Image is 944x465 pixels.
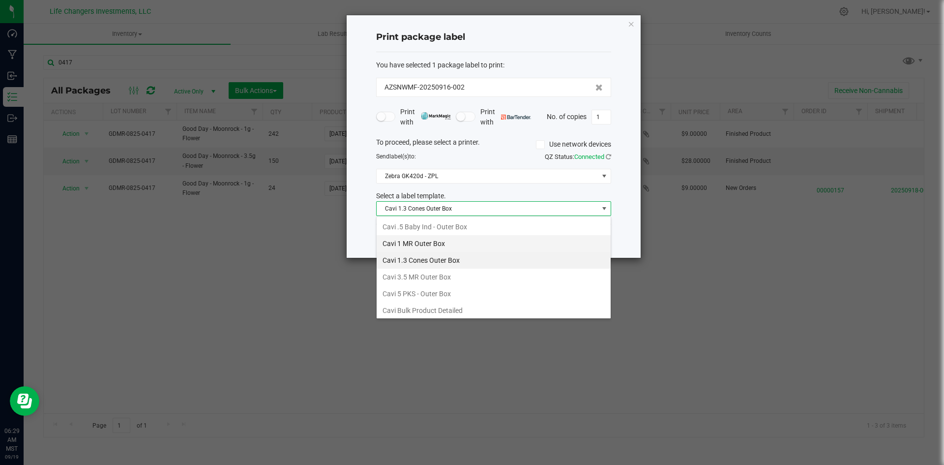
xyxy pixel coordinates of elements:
label: Use network devices [536,139,611,150]
img: mark_magic_cybra.png [421,112,451,120]
img: bartender.png [501,115,531,120]
span: No. of copies [547,112,587,120]
span: QZ Status: [545,153,611,160]
li: Cavi .5 Baby Ind - Outer Box [377,218,611,235]
span: Send to: [376,153,416,160]
span: Print with [400,107,451,127]
li: Cavi Bulk Product Detailed [377,302,611,319]
span: Zebra GK420d - ZPL [377,169,598,183]
span: Cavi 1.3 Cones Outer Box [377,202,598,216]
h4: Print package label [376,31,611,44]
li: Cavi 1.3 Cones Outer Box [377,252,611,269]
iframe: Resource center [10,386,39,416]
li: Cavi 5 PKS - Outer Box [377,285,611,302]
span: Print with [480,107,531,127]
span: You have selected 1 package label to print [376,61,503,69]
span: Connected [574,153,604,160]
div: To proceed, please select a printer. [369,137,619,152]
span: AZSNWMF-20250916-002 [384,82,465,93]
div: : [376,60,611,70]
li: Cavi 1 MR Outer Box [377,235,611,252]
li: Cavi 3.5 MR Outer Box [377,269,611,285]
div: Select a label template. [369,191,619,201]
span: label(s) [389,153,409,160]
